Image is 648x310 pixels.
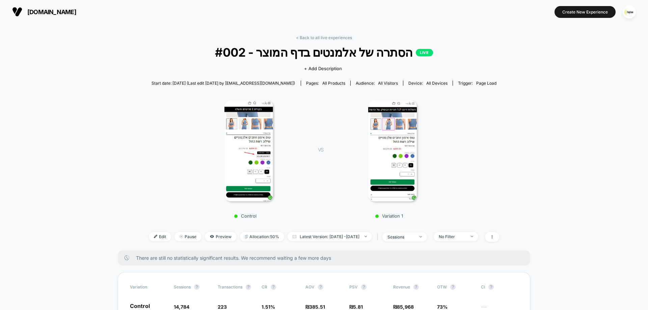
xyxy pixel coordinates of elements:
span: 385.51 [309,304,325,310]
span: ₪ [393,304,414,310]
span: 223 [218,304,227,310]
button: Create New Experience [555,6,616,18]
img: edit [154,235,157,238]
span: 5.81 [353,304,363,310]
span: 85,968 [397,304,414,310]
span: ₪ [305,304,325,310]
span: + Add Description [304,65,342,72]
span: Revenue [393,284,410,289]
span: | [375,232,382,242]
span: Page Load [476,81,496,86]
div: No Filter [439,234,466,239]
button: ? [450,284,456,290]
button: ? [194,284,199,290]
p: LIVE [416,49,433,56]
img: ppic [623,5,636,19]
div: Trigger: [458,81,496,86]
img: Variation 1 main [368,100,417,201]
button: [DOMAIN_NAME] [10,6,78,17]
img: Visually logo [12,7,22,17]
span: CR [262,284,267,289]
span: VS [318,147,323,152]
span: Device: [403,81,453,86]
img: end [471,236,473,237]
span: All Visitors [378,81,398,86]
span: Variation [130,284,167,290]
p: Control [186,213,304,219]
span: Sessions [174,284,191,289]
img: calendar [293,235,296,238]
button: ? [488,284,494,290]
span: ₪ [349,304,363,310]
button: ? [413,284,419,290]
span: PSV [349,284,358,289]
button: ? [318,284,323,290]
span: [DOMAIN_NAME] [27,8,76,16]
div: Audience: [356,81,398,86]
span: all products [322,81,345,86]
span: Allocation: 50% [240,232,284,241]
span: Preview [205,232,237,241]
span: There are still no statistically significant results. We recommend waiting a few more days [136,255,517,261]
span: #002 - הסתרה של אלמנטים בדף המוצר [166,45,482,59]
img: end [420,236,422,237]
span: Start date: [DATE] (Last edit [DATE] by [EMAIL_ADDRESS][DOMAIN_NAME]) [152,81,295,86]
img: rebalance [245,235,248,238]
div: Pages: [306,81,345,86]
span: AOV [305,284,315,289]
div: sessions [387,234,414,239]
span: OTW [437,284,474,290]
button: ? [361,284,367,290]
span: Edit [149,232,171,241]
img: Control main [224,100,273,201]
button: ppic [621,5,638,19]
span: Latest Version: [DATE] - [DATE] [288,232,372,241]
span: Pause [174,232,201,241]
p: Variation 1 [330,213,448,219]
img: end [180,235,183,238]
span: 14,784 [174,304,189,310]
span: 1.51 % [262,304,275,310]
a: < Back to all live experiences [296,35,352,40]
span: CI [481,284,518,290]
span: Transactions [218,284,242,289]
button: ? [246,284,251,290]
img: end [364,236,367,237]
button: ? [271,284,276,290]
span: 73% [437,304,448,310]
span: all devices [426,81,448,86]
